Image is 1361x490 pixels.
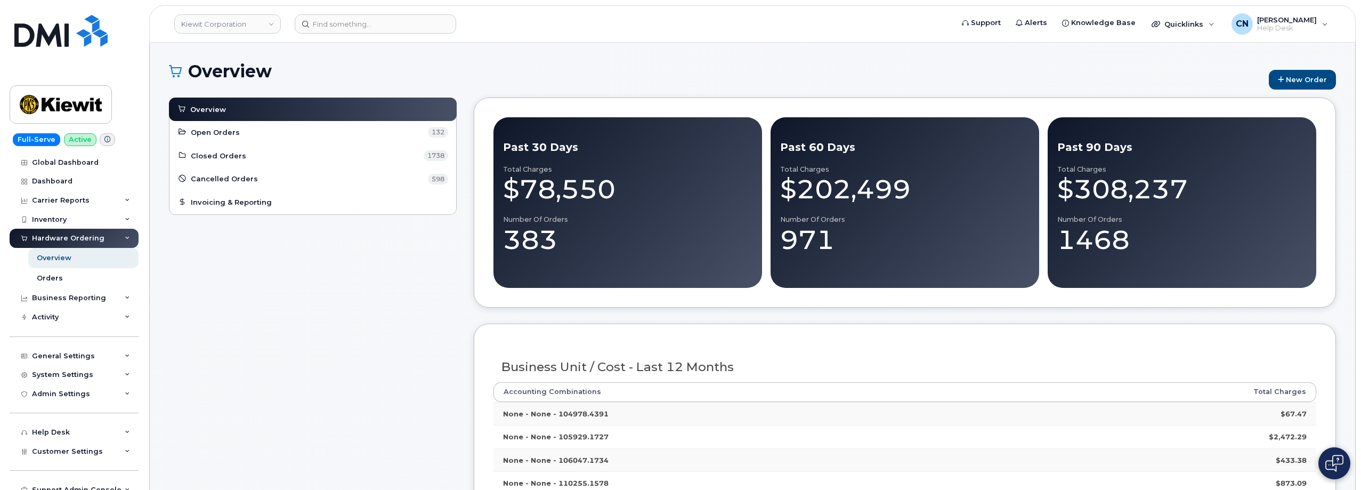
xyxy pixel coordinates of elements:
strong: None - None - 105929.1727 [503,432,609,441]
div: $78,550 [503,173,752,205]
a: Invoicing & Reporting [177,196,448,209]
strong: None - None - 104978.4391 [503,409,609,418]
span: Closed Orders [191,151,246,161]
div: 383 [503,224,752,256]
div: Past 60 Days [780,140,1030,155]
h3: Business Unit / Cost - Last 12 Months [501,360,1309,374]
div: Number of Orders [1057,215,1307,224]
div: Total Charges [503,165,752,174]
a: New Order [1269,70,1336,90]
img: Open chat [1325,455,1343,472]
div: $202,499 [780,173,1030,205]
span: 1738 [424,150,448,161]
a: Closed Orders 1738 [177,149,448,162]
a: Overview [177,103,449,116]
th: Accounting Combinations [493,382,1017,401]
div: Past 90 Days [1057,140,1307,155]
div: Number of Orders [503,215,752,224]
div: Total Charges [1057,165,1307,174]
strong: $67.47 [1281,409,1307,418]
div: Number of Orders [780,215,1030,224]
strong: None - None - 110255.1578 [503,479,609,487]
span: 132 [428,127,448,138]
div: 1468 [1057,224,1307,256]
strong: $433.38 [1276,456,1307,464]
strong: None - None - 106047.1734 [503,456,609,464]
th: Total Charges [1017,382,1316,401]
div: Total Charges [780,165,1030,174]
div: 971 [780,224,1030,256]
div: Past 30 Days [503,140,752,155]
a: Cancelled Orders 598 [177,173,448,186]
span: 598 [428,174,448,184]
span: Overview [190,105,226,115]
div: $308,237 [1057,173,1307,205]
span: Open Orders [191,127,240,138]
span: Cancelled Orders [191,174,258,184]
strong: $2,472.29 [1269,432,1307,441]
h1: Overview [169,62,1263,81]
span: Invoicing & Reporting [191,197,272,207]
strong: $873.09 [1276,479,1307,487]
a: Open Orders 132 [177,126,448,139]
